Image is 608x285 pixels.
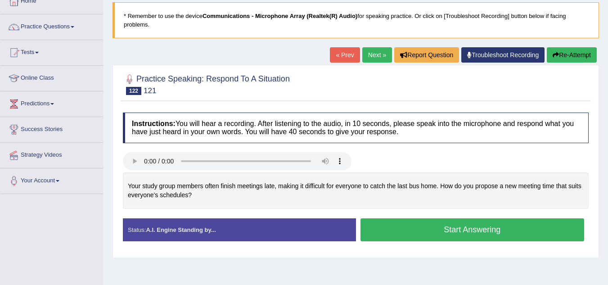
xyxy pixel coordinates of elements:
h4: You will hear a recording. After listening to the audio, in 10 seconds, please speak into the mic... [123,113,589,143]
a: Practice Questions [0,14,103,37]
strong: A.I. Engine Standing by... [146,226,216,233]
div: Your study group members often finish meetings late, making it difficult for everyone to catch th... [123,172,589,209]
blockquote: * Remember to use the device for speaking practice. Or click on [Troubleshoot Recording] button b... [113,2,599,38]
a: Your Account [0,168,103,191]
h2: Practice Speaking: Respond To A Situation [123,72,290,95]
b: Instructions: [132,120,176,127]
a: Predictions [0,91,103,114]
a: Tests [0,40,103,63]
a: Success Stories [0,117,103,140]
a: Online Class [0,66,103,88]
span: 122 [126,87,141,95]
button: Re-Attempt [547,47,597,63]
button: Report Question [394,47,459,63]
b: Communications - Microphone Array (Realtek(R) Audio) [203,13,357,19]
div: Status: [123,218,356,241]
a: Troubleshoot Recording [461,47,545,63]
button: Start Answering [360,218,585,241]
a: Strategy Videos [0,143,103,165]
a: « Prev [330,47,360,63]
a: Next » [362,47,392,63]
small: 121 [144,86,156,95]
